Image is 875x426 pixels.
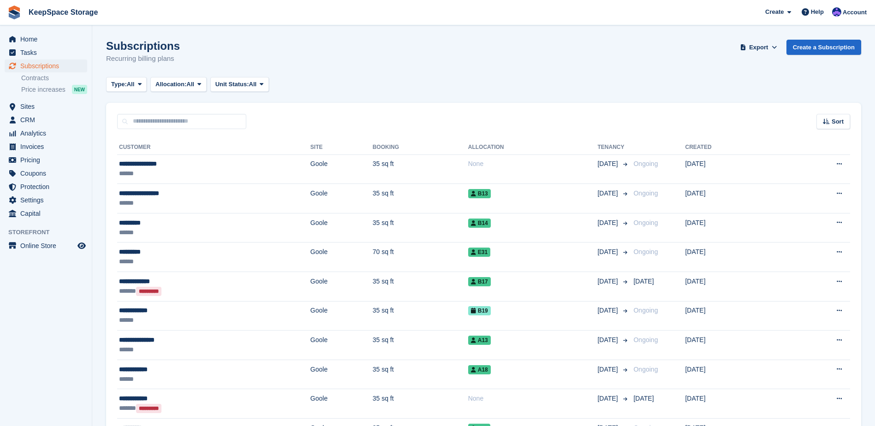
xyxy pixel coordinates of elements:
span: Type: [111,80,127,89]
span: Sort [832,117,844,126]
td: [DATE] [685,272,780,302]
a: Preview store [76,240,87,251]
a: menu [5,46,87,59]
span: [DATE] [597,218,619,228]
span: [DATE] [597,365,619,374]
span: Help [811,7,824,17]
td: [DATE] [685,389,780,419]
td: [DATE] [685,243,780,272]
span: Ongoing [633,307,658,314]
td: 35 sq ft [373,389,468,419]
a: Contracts [21,74,87,83]
span: CRM [20,113,76,126]
a: menu [5,194,87,207]
span: Allocation: [155,80,186,89]
span: A13 [468,336,491,345]
td: [DATE] [685,184,780,213]
td: [DATE] [685,154,780,184]
span: Ongoing [633,366,658,373]
span: B17 [468,277,491,286]
span: [DATE] [597,277,619,286]
span: Price increases [21,85,65,94]
a: menu [5,100,87,113]
a: menu [5,154,87,166]
a: menu [5,113,87,126]
td: [DATE] [685,213,780,243]
td: Goole [310,331,373,360]
h1: Subscriptions [106,40,180,52]
span: Ongoing [633,219,658,226]
span: All [186,80,194,89]
td: Goole [310,272,373,302]
span: [DATE] [597,394,619,403]
span: [DATE] [597,335,619,345]
span: [DATE] [597,247,619,257]
th: Booking [373,140,468,155]
span: Protection [20,180,76,193]
td: Goole [310,389,373,419]
span: Ongoing [633,160,658,167]
span: Coupons [20,167,76,180]
span: Unit Status: [215,80,249,89]
span: [DATE] [597,159,619,169]
img: Chloe Clark [832,7,841,17]
td: 70 sq ft [373,243,468,272]
span: Ongoing [633,248,658,255]
span: Pricing [20,154,76,166]
span: Ongoing [633,189,658,197]
td: 35 sq ft [373,272,468,302]
a: Price increases NEW [21,84,87,95]
span: E31 [468,248,490,257]
button: Type: All [106,77,147,92]
a: menu [5,239,87,252]
span: All [127,80,135,89]
td: 35 sq ft [373,154,468,184]
td: Goole [310,301,373,331]
td: Goole [310,213,373,243]
div: None [468,159,598,169]
span: Tasks [20,46,76,59]
td: 35 sq ft [373,301,468,331]
th: Created [685,140,780,155]
td: [DATE] [685,301,780,331]
span: [DATE] [633,278,654,285]
td: Goole [310,154,373,184]
span: A18 [468,365,491,374]
span: B19 [468,306,491,315]
button: Unit Status: All [210,77,269,92]
th: Tenancy [597,140,630,155]
span: Ongoing [633,336,658,343]
td: 35 sq ft [373,184,468,213]
td: [DATE] [685,331,780,360]
a: menu [5,140,87,153]
a: menu [5,33,87,46]
td: Goole [310,360,373,389]
a: Create a Subscription [786,40,861,55]
span: Home [20,33,76,46]
span: Capital [20,207,76,220]
td: 35 sq ft [373,331,468,360]
span: Invoices [20,140,76,153]
button: Allocation: All [150,77,207,92]
a: menu [5,127,87,140]
span: B14 [468,219,491,228]
span: Subscriptions [20,59,76,72]
span: Export [749,43,768,52]
td: 35 sq ft [373,360,468,389]
span: Create [765,7,784,17]
th: Site [310,140,373,155]
button: Export [738,40,779,55]
p: Recurring billing plans [106,53,180,64]
div: None [468,394,598,403]
span: All [249,80,257,89]
td: Goole [310,243,373,272]
img: stora-icon-8386f47178a22dfd0bd8f6a31ec36ba5ce8667c1dd55bd0f319d3a0aa187defe.svg [7,6,21,19]
th: Customer [117,140,310,155]
span: Storefront [8,228,92,237]
td: Goole [310,184,373,213]
a: menu [5,180,87,193]
td: [DATE] [685,360,780,389]
td: 35 sq ft [373,213,468,243]
span: [DATE] [597,189,619,198]
a: menu [5,167,87,180]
